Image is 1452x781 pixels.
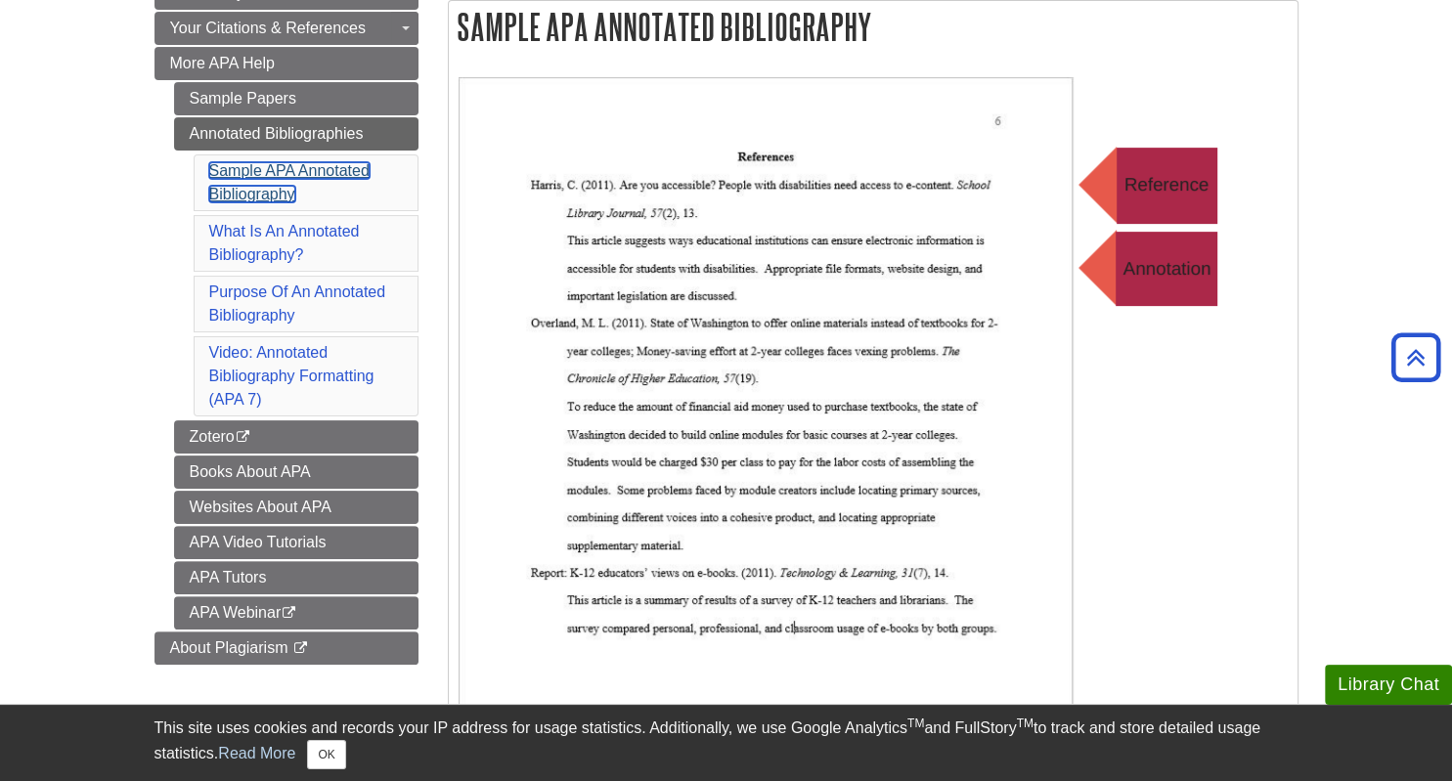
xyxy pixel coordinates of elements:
a: Websites About APA [174,491,418,524]
a: What Is An Annotated Bibliography? [209,223,360,263]
a: More APA Help [154,47,418,80]
a: Back to Top [1385,344,1447,370]
a: Sample APA Annotated Bibliography [209,162,370,202]
a: Read More [218,745,295,761]
sup: TM [1017,716,1034,730]
a: Video: Annotated Bibliography Formatting (APA 7) [209,344,374,408]
a: Sample Papers [174,82,418,115]
span: More APA Help [170,55,275,71]
i: This link opens in a new window [235,431,251,444]
h2: Sample APA Annotated Bibliography [449,1,1298,53]
button: Library Chat [1325,665,1452,705]
a: Your Citations & References [154,12,418,45]
a: About Plagiarism [154,631,418,665]
span: About Plagiarism [170,639,288,656]
i: This link opens in a new window [292,642,309,655]
a: APA Webinar [174,596,418,629]
a: APA Video Tutorials [174,526,418,559]
span: Your Citations & References [170,20,366,36]
button: Close [307,740,345,769]
sup: TM [907,716,924,730]
a: Annotated Bibliographies [174,117,418,151]
i: This link opens in a new window [281,607,297,620]
a: APA Tutors [174,561,418,594]
a: Books About APA [174,456,418,489]
div: This site uses cookies and records your IP address for usage statistics. Additionally, we use Goo... [154,716,1298,769]
a: Zotero [174,420,418,454]
a: Purpose Of An Annotated Bibliography [209,283,386,324]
